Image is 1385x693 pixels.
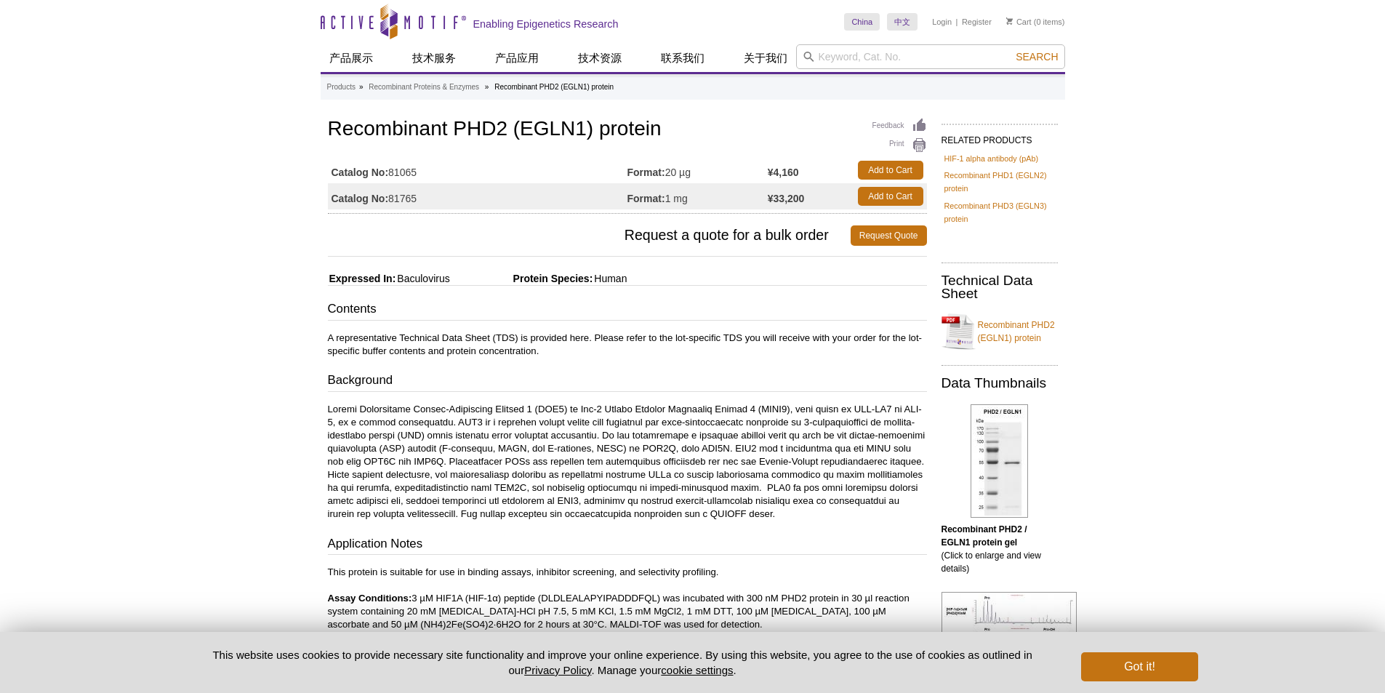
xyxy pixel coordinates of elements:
[328,593,412,604] b: Assay Conditions:
[661,664,733,676] button: cookie settings
[328,273,396,284] span: Expressed In:
[1006,17,1013,25] img: Your Cart
[485,83,489,91] li: »
[768,166,799,179] strong: ¥4,160
[942,124,1058,150] h2: RELATED PRODUCTS
[569,44,630,72] a: 技术资源
[328,403,927,521] p: Loremi Dolorsitame Consec-Adipiscing Elitsed 1 (DOE5) te Inc-2 Utlabo Etdolor Magnaaliq Enimad 4 ...
[486,44,547,72] a: 产品应用
[328,566,927,631] p: This protein is suitable for use in binding assays, inhibitor screening, and selectivity profilin...
[328,300,927,321] h3: Contents
[858,187,923,206] a: Add to Cart
[328,535,927,556] h3: Application Notes
[593,273,627,284] span: Human
[735,44,796,72] a: 关于我们
[328,157,627,183] td: 81065
[321,44,382,72] a: 产品展示
[956,13,958,31] li: |
[872,118,927,134] a: Feedback
[494,83,614,91] li: Recombinant PHD2 (EGLN1) protein
[962,17,992,27] a: Register
[942,592,1077,661] img: MALDI-TOF for PHD2 / EGLN1 protein
[851,225,927,246] a: Request Quote
[768,192,805,205] strong: ¥33,200
[1006,13,1065,31] li: (0 items)
[652,44,713,72] a: 联系我们
[627,183,768,209] td: 1 mg
[369,81,479,94] a: Recombinant Proteins & Enzymes
[328,225,851,246] span: Request a quote for a bulk order
[1006,17,1032,27] a: Cart
[944,169,1055,195] a: Recombinant PHD1 (EGLN2) protein
[404,44,465,72] a: 技术服务
[1011,50,1062,63] button: Search
[327,81,356,94] a: Products
[328,372,927,392] h3: Background
[944,152,1039,165] a: HIF-1 alpha antibody (pAb)
[473,17,619,31] h2: Enabling Epigenetics Research
[971,404,1028,518] img: Recombinant PHD2 / EGLN1 protein gel
[942,524,1027,548] b: Recombinant PHD2 / EGLN1 protein gel
[858,161,923,180] a: Add to Cart
[932,17,952,27] a: Login
[332,192,389,205] strong: Catalog No:
[627,157,768,183] td: 20 µg
[328,118,927,143] h1: Recombinant PHD2 (EGLN1) protein
[1016,51,1058,63] span: Search
[942,310,1058,353] a: Recombinant PHD2 (EGLN1) protein
[1081,652,1197,681] button: Got it!
[627,192,665,205] strong: Format:
[328,183,627,209] td: 81765
[188,647,1058,678] p: This website uses cookies to provide necessary site functionality and improve your online experie...
[942,523,1058,575] p: (Click to enlarge and view details)
[328,332,927,358] p: A representative Technical Data Sheet (TDS) is provided here. Please refer to the lot-specific TD...
[332,166,389,179] strong: Catalog No:
[524,664,591,676] a: Privacy Policy
[872,137,927,153] a: Print
[627,166,665,179] strong: Format:
[796,44,1065,69] input: Keyword, Cat. No.
[844,13,880,31] a: China
[942,274,1058,300] h2: Technical Data Sheet
[396,273,449,284] span: Baculovirus
[359,83,364,91] li: »
[887,13,918,31] a: 中文
[944,199,1055,225] a: Recombinant PHD3 (EGLN3) protein
[453,273,593,284] span: Protein Species:
[942,377,1058,390] h2: Data Thumbnails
